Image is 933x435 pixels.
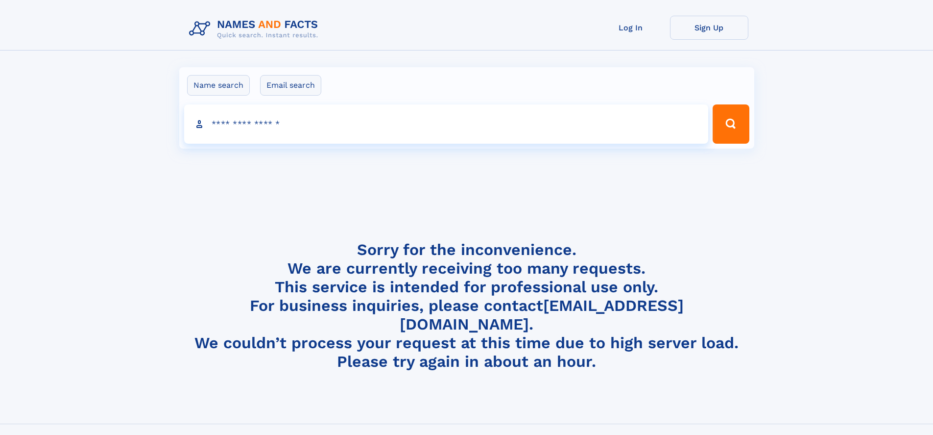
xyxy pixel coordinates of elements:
[670,16,748,40] a: Sign Up
[400,296,684,333] a: [EMAIL_ADDRESS][DOMAIN_NAME]
[184,104,709,144] input: search input
[592,16,670,40] a: Log In
[260,75,321,96] label: Email search
[187,75,250,96] label: Name search
[713,104,749,144] button: Search Button
[185,240,748,371] h4: Sorry for the inconvenience. We are currently receiving too many requests. This service is intend...
[185,16,326,42] img: Logo Names and Facts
